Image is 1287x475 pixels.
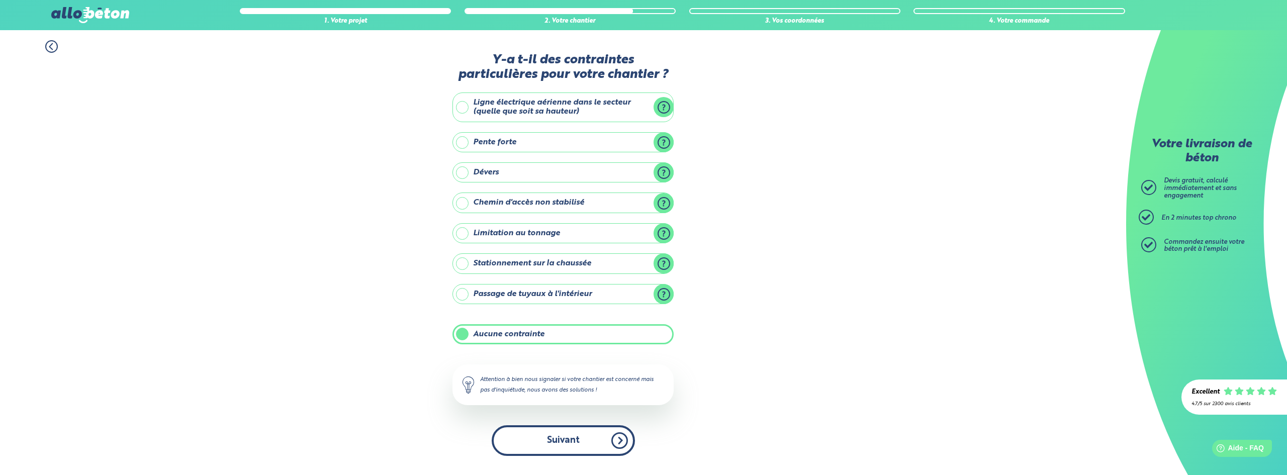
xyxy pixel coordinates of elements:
[452,53,674,82] label: Y-a t-il des contraintes particulières pour votre chantier ?
[452,364,674,405] div: Attention à bien nous signaler si votre chantier est concerné mais pas d'inquiétude, nous avons d...
[689,18,900,25] div: 3. Vos coordonnées
[240,18,451,25] div: 1. Votre projet
[452,253,674,273] label: Stationnement sur la chaussée
[452,162,674,182] label: Dévers
[1198,436,1276,464] iframe: Help widget launcher
[492,425,635,456] button: Suivant
[51,7,129,23] img: allobéton
[913,18,1125,25] div: 4. Votre commande
[452,92,674,122] label: Ligne électrique aérienne dans le secteur (quelle que soit sa hauteur)
[465,18,676,25] div: 2. Votre chantier
[452,223,674,243] label: Limitation au tonnage
[452,284,674,304] label: Passage de tuyaux à l'intérieur
[452,324,674,344] label: Aucune contrainte
[452,193,674,213] label: Chemin d'accès non stabilisé
[452,132,674,152] label: Pente forte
